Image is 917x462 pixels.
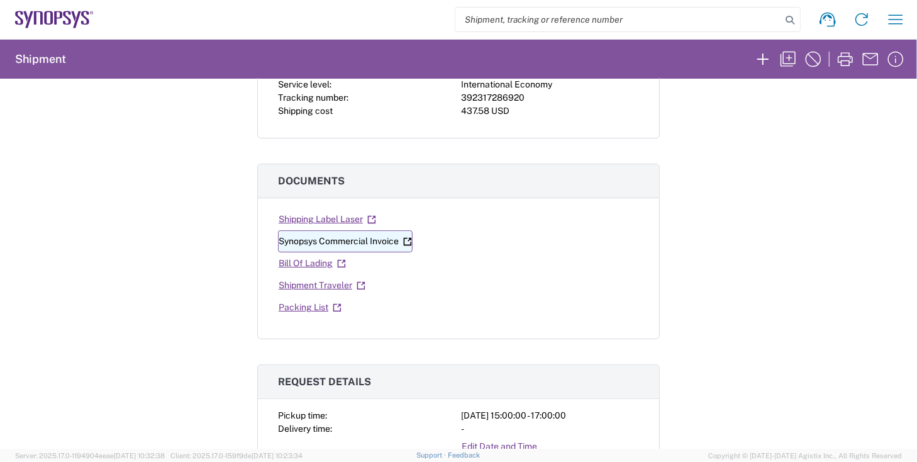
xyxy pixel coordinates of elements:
[278,230,413,252] a: Synopsys Commercial Invoice
[461,422,639,436] div: -
[278,208,377,230] a: Shipping Label Laser
[170,452,303,459] span: Client: 2025.17.0-159f9de
[278,175,345,187] span: Documents
[278,296,342,318] a: Packing List
[278,410,327,420] span: Pickup time:
[114,452,165,459] span: [DATE] 10:32:38
[15,452,165,459] span: Server: 2025.17.0-1194904eeae
[461,409,639,422] div: [DATE] 15:00:00 - 17:00:00
[278,424,332,434] span: Delivery time:
[708,450,902,461] span: Copyright © [DATE]-[DATE] Agistix Inc., All Rights Reserved
[278,252,347,274] a: Bill Of Lading
[461,436,538,458] a: Edit Date and Time
[278,106,333,116] span: Shipping cost
[448,451,480,459] a: Feedback
[278,79,331,89] span: Service level:
[461,91,639,104] div: 392317286920
[461,104,639,118] div: 437.58 USD
[278,376,371,388] span: Request details
[461,78,639,91] div: International Economy
[252,452,303,459] span: [DATE] 10:23:34
[278,93,348,103] span: Tracking number:
[416,451,448,459] a: Support
[15,52,66,67] h2: Shipment
[278,274,366,296] a: Shipment Traveler
[455,8,781,31] input: Shipment, tracking or reference number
